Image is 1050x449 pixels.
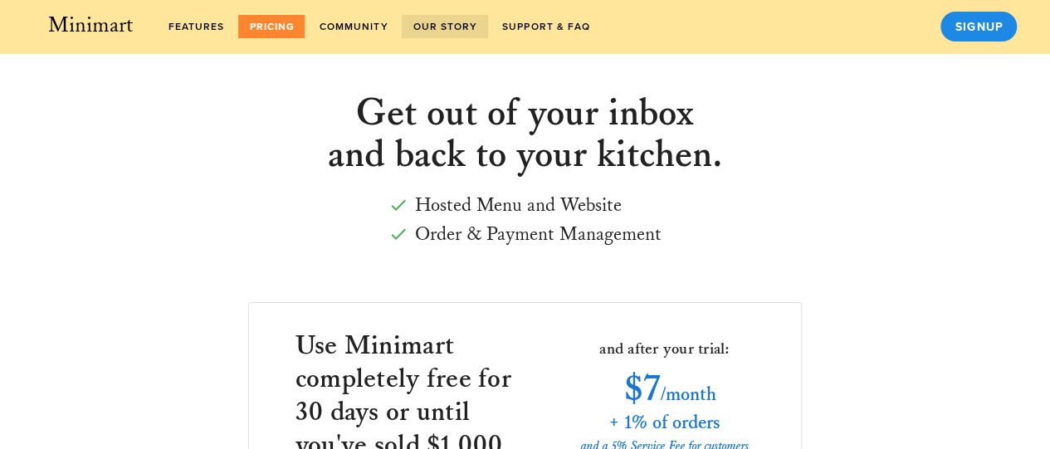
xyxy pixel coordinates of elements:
span: features [168,21,225,32]
span: Hosted Menu and Website [415,193,622,217]
span: Community [319,21,388,32]
div: Get out of your inbox and back to your kitchen. [248,93,802,176]
span: Support & FAQ [501,21,590,32]
a: Our Story [402,15,488,38]
span: /month [659,383,715,407]
span: $7 [623,365,659,413]
span: Signup [954,20,1004,34]
span: Minimart [46,12,134,39]
span: Pricing [248,21,295,32]
span: Order & Payment Management [415,222,662,246]
a: Pricing [238,15,305,38]
a: Minimart [33,10,147,40]
a: Community [308,15,398,38]
span: Our Story [412,21,477,32]
div: + 1% of orders [575,410,755,437]
div: and after your trial: [575,335,755,362]
a: features [157,15,235,38]
a: Signup [940,12,1017,41]
a: Support & FAQ [491,15,601,38]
